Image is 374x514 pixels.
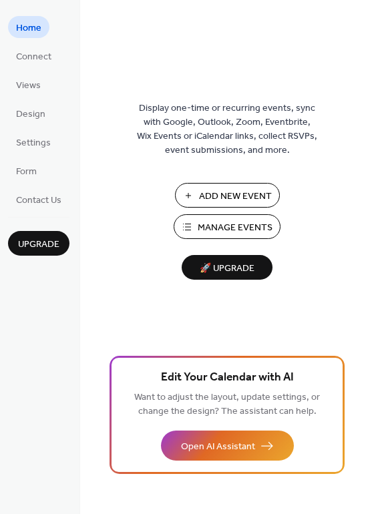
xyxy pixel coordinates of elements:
[137,101,317,158] span: Display one-time or recurring events, sync with Google, Outlook, Zoom, Eventbrite, Wix Events or ...
[16,21,41,35] span: Home
[161,431,294,461] button: Open AI Assistant
[16,165,37,179] span: Form
[198,221,272,235] span: Manage Events
[16,50,51,64] span: Connect
[181,440,255,454] span: Open AI Assistant
[8,73,49,95] a: Views
[16,194,61,208] span: Contact Us
[175,183,280,208] button: Add New Event
[8,131,59,153] a: Settings
[182,255,272,280] button: 🚀 Upgrade
[190,260,264,278] span: 🚀 Upgrade
[134,389,320,421] span: Want to adjust the layout, update settings, or change the design? The assistant can help.
[8,45,59,67] a: Connect
[16,79,41,93] span: Views
[16,107,45,121] span: Design
[8,102,53,124] a: Design
[174,214,280,239] button: Manage Events
[199,190,272,204] span: Add New Event
[18,238,59,252] span: Upgrade
[8,231,69,256] button: Upgrade
[161,368,294,387] span: Edit Your Calendar with AI
[8,160,45,182] a: Form
[8,188,69,210] a: Contact Us
[16,136,51,150] span: Settings
[8,16,49,38] a: Home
